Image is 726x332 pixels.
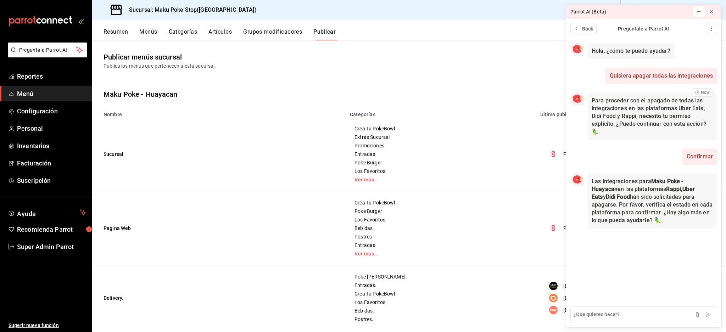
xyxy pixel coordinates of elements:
span: Promociones [354,143,527,148]
strong: Rappi [666,186,681,192]
span: Bebidas. [354,308,527,313]
span: Crea Tu PokeBowl [354,200,527,205]
div: navigation tabs [104,28,726,40]
span: Facturación [17,158,86,168]
td: Pagina Web [92,191,346,265]
span: Crea Tu PokeBowl [354,126,527,131]
span: Crea Tu PokeBowl. [354,291,527,296]
span: Ayuda [17,208,77,217]
div: Hola, ¿cómo te puedo ayudar? [592,47,670,55]
th: Categorías [346,107,536,117]
a: Ver más... [354,251,527,256]
strong: Didi Food [606,193,630,200]
span: Confirmar [687,153,713,161]
p: Las integraciones para en las plataformas , y han sido solicitadas para apagarse. Por favor, veri... [592,178,713,224]
button: open_drawer_menu [78,18,84,24]
span: Poke [PERSON_NAME]. [354,274,527,279]
span: Pregunta a Parrot AI [19,46,76,54]
span: Los Favoritos [354,169,527,174]
span: Back [582,25,593,33]
td: Delivery. [92,265,346,331]
div: Now [692,88,713,97]
p: Publicación actualizada [563,151,617,158]
span: Extras Sucursal [354,135,527,140]
div: Parrot AI (Beta) [570,8,606,16]
span: Personal [17,124,86,133]
button: Pregunta a Parrot AI [8,43,87,57]
span: Quisiera apagar todas las integraciones [610,72,713,80]
button: Menús [139,28,157,40]
p: [DATE] 13:50 [563,306,592,314]
th: Nombre [92,107,346,117]
span: Entradas [354,243,527,248]
button: Grupos modificadores [243,28,302,40]
button: Back [570,23,597,34]
button: Resumen [104,28,128,40]
p: Para proceder con el apagado de todas las integraciones en las plataformas Uber Eats, Didi Food y... [592,97,713,136]
span: Los Favoritos [354,217,527,222]
td: Sucursal [92,117,346,191]
span: Inventarios [17,141,86,151]
span: Bebidas [354,226,527,231]
span: Entradas. [354,283,527,288]
span: Poke Burger [354,160,527,165]
span: Postres [354,234,527,239]
button: Publicar [313,28,336,40]
table: menu maker table for brand [92,107,726,331]
span: Sugerir nueva función [9,322,86,329]
p: [DATE] 13:49 [563,294,592,302]
p: [DATE] 13:49 [563,282,592,290]
span: Entradas [354,152,527,157]
span: Suscripción [17,176,86,185]
span: Recomienda Parrot [17,225,86,234]
span: Los Favoritos. [354,300,527,305]
div: Publicar menús sucursal [104,52,182,62]
span: Super Admin Parrot [17,242,86,252]
a: Pregunta a Parrot AI [5,51,87,59]
span: Postres. [354,317,527,322]
a: Ver más... [354,177,527,182]
h3: Sucursal: Maku Poke Stop([GEOGRAPHIC_DATA]) [123,6,257,14]
button: Categorías [169,28,197,40]
div: Pregúntale a Parrot AI [597,25,691,33]
span: Configuración [17,106,86,116]
span: Reportes [17,72,86,81]
th: Última publicación por canal [536,107,726,117]
p: Publicación actualizada [563,225,617,232]
span: Poke Burger [354,209,527,214]
div: Maku Poke - Huayacan [104,89,178,100]
div: Publica los menús que pertenecen a esta sucursal. [104,62,715,70]
span: Menú [17,89,86,99]
button: Artículos [208,28,232,40]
